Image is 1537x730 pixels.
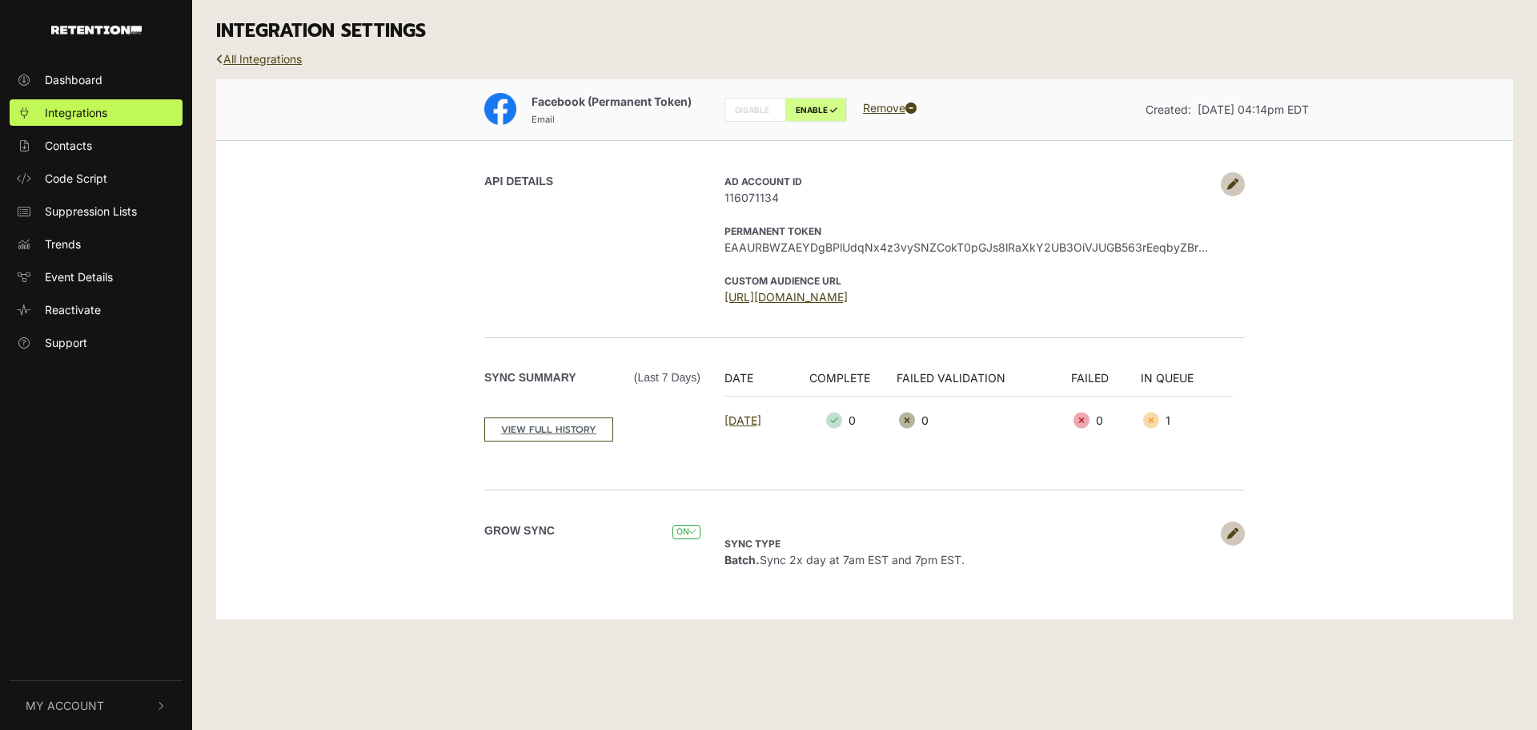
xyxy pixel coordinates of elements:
[10,165,183,192] a: Code Script
[724,225,821,237] strong: Permanent Token
[1071,369,1141,397] th: FAILED
[484,369,700,386] label: Sync Summary
[484,522,555,539] label: Grow Sync
[45,203,137,220] span: Suppression Lists
[1071,396,1141,445] td: 0
[724,536,965,567] span: Sync 2x day at 7am EST and 7pm EST.
[897,369,1071,397] th: FAILED VALIDATION
[45,236,81,252] span: Trends
[45,71,102,88] span: Dashboard
[672,525,700,540] span: ON
[724,189,1213,206] span: 116071134
[10,132,183,159] a: Contacts
[10,99,183,126] a: Integrations
[724,413,761,427] a: [DATE]
[1198,103,1309,116] span: [DATE] 04:14pm EDT
[216,20,1513,42] h3: INTEGRATION SETTINGS
[1146,103,1191,116] span: Created:
[1141,369,1233,397] th: IN QUEUE
[724,290,848,304] a: [URL][DOMAIN_NAME]
[793,369,897,397] th: COMPLETE
[1141,396,1233,445] td: 1
[10,198,183,224] a: Suppression Lists
[724,239,1213,256] span: EAAURBWZAEYDgBPlUdqNx4z3vySNZCokT0pGJs8lRaXkY2UB3OiVJUGB563rEeqbyZBrVeCWrYZBOvN4QZClbgsbjtkGfjJHI...
[724,175,802,188] strong: AD Account ID
[484,173,553,190] label: API DETAILS
[532,114,555,125] small: Email
[10,67,183,93] a: Dashboard
[45,301,101,318] span: Reactivate
[484,417,613,442] a: VIEW FULL HISTORY
[724,98,786,122] label: DISABLE
[45,170,107,187] span: Code Script
[634,369,700,386] span: (Last 7 days)
[26,697,104,714] span: My Account
[863,101,917,115] a: Remove
[10,681,183,730] button: My Account
[785,98,847,122] label: ENABLE
[45,137,92,154] span: Contacts
[45,268,113,285] span: Event Details
[532,95,692,108] span: Facebook (Permanent Token)
[897,396,1071,445] td: 0
[216,52,302,66] a: All Integrations
[45,334,87,351] span: Support
[724,369,793,397] th: DATE
[10,231,183,257] a: Trends
[793,396,897,445] td: 0
[724,538,781,550] strong: Sync type
[10,264,183,290] a: Event Details
[724,553,760,567] strong: Batch.
[10,329,183,356] a: Support
[484,93,516,125] img: Facebook (Permanent Token)
[51,26,142,34] img: Retention.com
[45,104,107,121] span: Integrations
[724,275,841,287] strong: CUSTOM AUDIENCE URL
[10,296,183,323] a: Reactivate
